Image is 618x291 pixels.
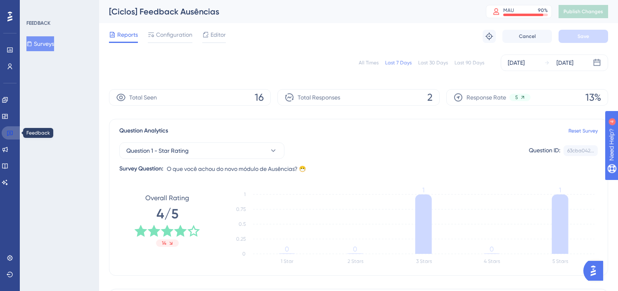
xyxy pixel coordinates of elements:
[578,33,589,40] span: Save
[19,2,52,12] span: Need Help?
[119,142,284,159] button: Question 1 - Star Rating
[236,206,246,212] tspan: 0.75
[418,59,448,66] div: Last 30 Days
[556,58,573,68] div: [DATE]
[484,258,500,264] text: 4 Stars
[538,7,548,14] div: 90 %
[508,58,525,68] div: [DATE]
[119,126,168,136] span: Question Analytics
[211,30,226,40] span: Editor
[119,164,163,174] div: Survey Question:
[255,91,264,104] span: 16
[559,30,608,43] button: Save
[239,221,246,227] tspan: 0.5
[353,245,357,253] tspan: 0
[359,59,379,66] div: All Times
[568,128,598,134] a: Reset Survey
[502,30,552,43] button: Cancel
[529,145,560,156] div: Question ID:
[552,258,568,264] text: 5 Stars
[503,7,514,14] div: MAU
[281,258,294,264] text: 1 Star
[26,20,50,26] div: FEEDBACK
[298,92,340,102] span: Total Responses
[490,245,494,253] tspan: 0
[26,36,54,51] button: Surveys
[585,91,601,104] span: 13%
[242,251,246,257] tspan: 0
[285,245,289,253] tspan: 0
[57,4,60,11] div: 4
[422,186,424,194] tspan: 1
[117,30,138,40] span: Reports
[156,205,178,223] span: 4/5
[236,236,246,242] tspan: 0.25
[156,30,192,40] span: Configuration
[167,164,306,174] span: O que você achou do novo módulo de Ausências? 😷
[455,59,484,66] div: Last 90 Days
[129,92,157,102] span: Total Seen
[559,186,561,194] tspan: 1
[427,91,433,104] span: 2
[583,258,608,283] iframe: UserGuiding AI Assistant Launcher
[145,193,189,203] span: Overall Rating
[385,59,412,66] div: Last 7 Days
[348,258,363,264] text: 2 Stars
[466,92,506,102] span: Response Rate
[126,146,189,156] span: Question 1 - Star Rating
[162,240,166,246] span: 14
[567,147,594,154] div: 63cba042...
[109,6,465,17] div: [Ciclos] Feedback Ausências
[416,258,432,264] text: 3 Stars
[515,94,518,101] span: 5
[244,192,246,197] tspan: 1
[519,33,536,40] span: Cancel
[564,8,603,15] span: Publish Changes
[559,5,608,18] button: Publish Changes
